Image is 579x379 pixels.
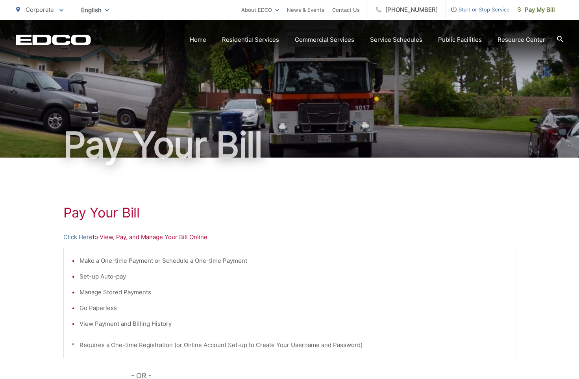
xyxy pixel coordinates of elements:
[332,5,360,15] a: Contact Us
[498,35,545,45] a: Resource Center
[80,256,508,266] li: Make a One-time Payment or Schedule a One-time Payment
[222,35,279,45] a: Residential Services
[295,35,354,45] a: Commercial Services
[63,205,516,221] h1: Pay Your Bill
[80,303,508,313] li: Go Paperless
[80,288,508,297] li: Manage Stored Payments
[438,35,482,45] a: Public Facilities
[190,35,206,45] a: Home
[26,6,54,13] span: Corporate
[16,125,563,165] h1: Pay Your Bill
[75,3,115,17] span: English
[80,272,508,281] li: Set-up Auto-pay
[241,5,279,15] a: About EDCO
[287,5,324,15] a: News & Events
[16,34,91,45] a: EDCD logo. Return to the homepage.
[72,340,508,350] p: * Requires a One-time Registration (or Online Account Set-up to Create Your Username and Password)
[63,232,516,242] p: to View, Pay, and Manage Your Bill Online
[370,35,422,45] a: Service Schedules
[80,319,508,329] li: View Payment and Billing History
[63,232,92,242] a: Click Here
[518,5,555,15] span: Pay My Bill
